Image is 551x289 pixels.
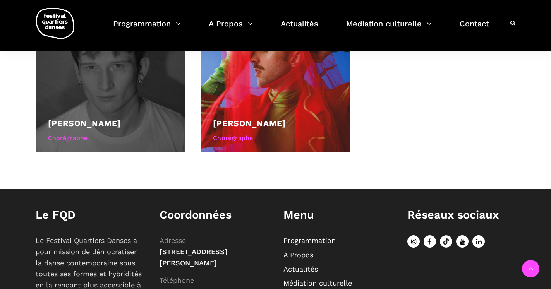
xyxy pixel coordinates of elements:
[209,17,253,40] a: A Propos
[281,17,318,40] a: Actualités
[346,17,432,40] a: Médiation culturelle
[283,251,313,259] a: A Propos
[213,133,338,143] div: Chorégraphe
[113,17,181,40] a: Programmation
[283,208,392,222] h1: Menu
[407,208,516,222] h1: Réseaux sociaux
[160,248,227,267] span: [STREET_ADDRESS][PERSON_NAME]
[160,276,194,284] span: Téléphone
[160,236,186,245] span: Adresse
[48,118,121,128] a: [PERSON_NAME]
[48,133,173,143] div: Chorégraphe
[213,118,286,128] a: [PERSON_NAME]
[36,208,144,222] h1: Le FQD
[283,236,336,245] a: Programmation
[283,265,318,273] a: Actualités
[36,8,74,39] img: logo-fqd-med
[160,208,268,222] h1: Coordonnées
[460,17,489,40] a: Contact
[283,279,352,287] a: Médiation culturelle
